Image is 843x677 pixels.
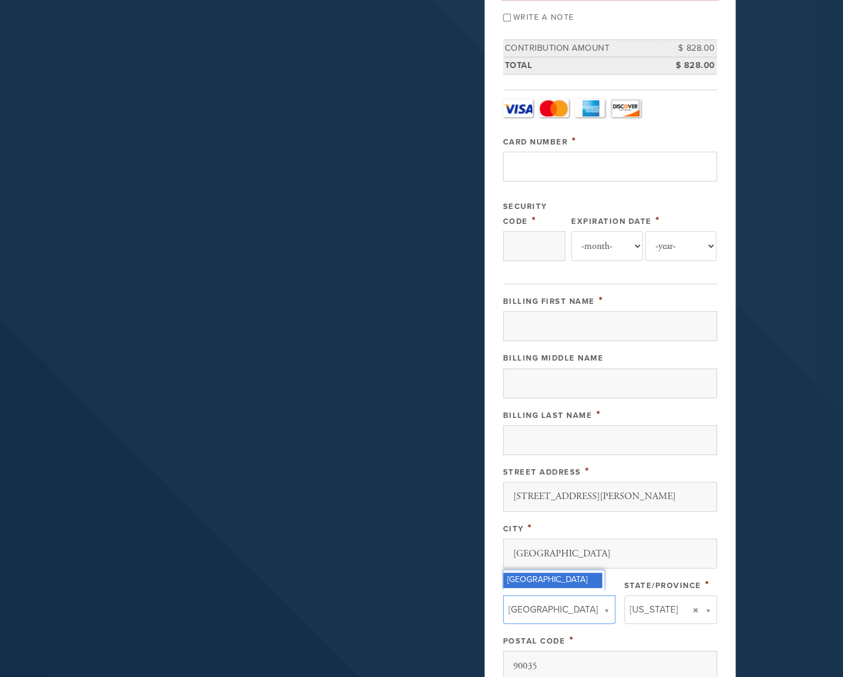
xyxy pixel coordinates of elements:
span: This field is required. [569,633,574,647]
td: $ 828.00 [663,57,717,74]
label: Billing First Name [503,297,595,306]
label: Billing Last Name [503,411,593,420]
label: Street Address [503,467,581,477]
label: Billing Middle Name [503,353,604,363]
label: Write a note [513,13,574,22]
a: MasterCard [539,99,569,117]
td: $ 828.00 [663,40,717,57]
a: Discover [611,99,640,117]
a: Amex [575,99,605,117]
span: This field is required. [532,214,537,227]
select: Expiration Date month [571,231,643,261]
a: [US_STATE] [624,595,717,624]
td: Contribution Amount [503,40,663,57]
span: This field is required. [599,294,603,307]
a: [GEOGRAPHIC_DATA] [503,595,615,624]
span: This field is required. [655,214,660,227]
td: Total [503,57,663,74]
label: State/Province [624,581,701,590]
label: Card Number [503,137,568,147]
select: Expiration Date year [645,231,717,261]
label: Postal Code [503,636,566,646]
label: City [503,524,524,534]
span: [GEOGRAPHIC_DATA] [508,602,598,617]
div: [GEOGRAPHIC_DATA] [503,573,602,588]
span: This field is required. [585,464,590,478]
span: [US_STATE] [630,602,678,617]
label: Security Code [503,202,547,226]
span: This field is required. [596,408,601,421]
label: Expiration Date [571,217,652,226]
span: This field is required. [572,134,577,147]
a: Visa [503,99,533,117]
span: This field is required. [528,521,532,534]
span: This field is required. [705,578,710,591]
